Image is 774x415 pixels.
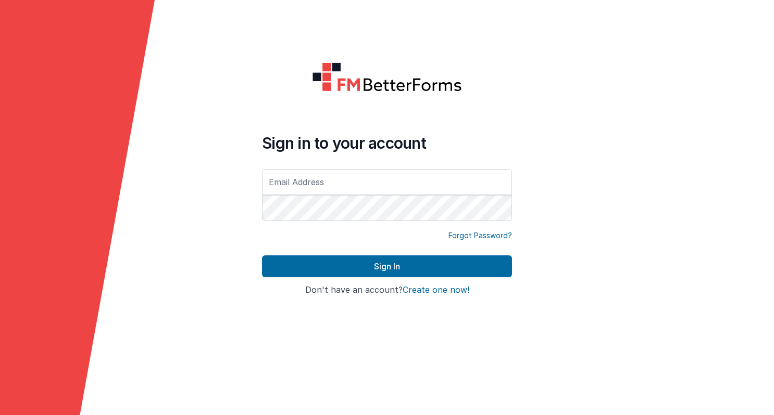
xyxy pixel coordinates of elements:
button: Sign In [262,255,512,277]
button: Create one now! [403,286,469,295]
h4: Sign in to your account [262,134,512,152]
input: Email Address [262,169,512,195]
a: Forgot Password? [448,230,512,241]
h4: Don't have an account? [262,286,512,295]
